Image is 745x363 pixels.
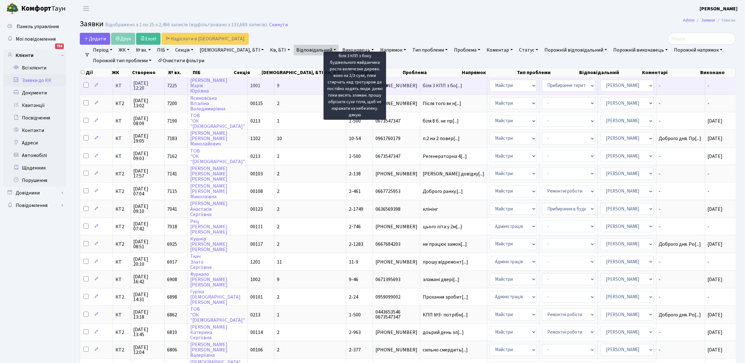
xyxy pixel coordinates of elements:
span: Панель управління [17,23,59,30]
span: 10 [277,135,282,142]
a: [PERSON_NAME] [700,5,737,13]
span: 00108 [250,188,263,195]
span: [DATE] 07:04 [133,186,162,196]
span: - [708,82,710,89]
span: 10-54 [349,135,361,142]
span: 0673547347 [375,154,417,159]
span: КТ2 [115,207,128,212]
span: 9-46 [349,276,358,283]
a: Гуріна[DEMOGRAPHIC_DATA][PERSON_NAME] [190,288,241,306]
span: 00111 [250,223,263,230]
a: Порожній тип проблеми [90,55,154,66]
span: Доброго ранку.[...] [423,188,463,195]
span: 11 [277,259,282,265]
span: 0959099002 [375,295,417,300]
a: Додати [80,33,110,45]
span: КТ2 [115,347,128,352]
span: 0213 [250,153,260,160]
span: [DATE] [708,206,723,213]
span: 1001 [250,82,260,89]
span: Регенераторна 4[...] [423,153,467,160]
a: Панель управління [3,20,66,33]
span: 7018 [167,223,177,230]
span: [DATE] 13:18 [133,310,162,320]
nav: breadcrumb [674,14,745,27]
a: Автомобілі [3,149,66,162]
span: 2 [277,206,279,213]
span: [DATE] [708,276,723,283]
a: [DEMOGRAPHIC_DATA], БТІ [197,45,266,55]
a: ЯсиновськаВіталінаВолодимирівна [190,95,225,112]
span: 0443653546 0673547347 [375,310,417,320]
th: Виконано [700,68,736,77]
span: - [659,207,702,212]
span: [PHONE_NUMBER] [375,171,417,176]
th: ПІБ [192,68,233,77]
span: [DATE] 09:03 [133,151,162,161]
th: Коментарі [642,68,700,77]
span: - [659,295,702,300]
span: 00101 [250,294,263,300]
span: [PHONE_NUMBER] [375,83,417,88]
span: [DATE] 19:05 [133,134,162,144]
span: КТ2 [115,171,128,176]
span: 9 [277,276,279,283]
span: 0673547347 [375,118,417,124]
th: Створено [131,68,168,77]
span: 2 [277,100,279,107]
span: [DATE] 07:42 [133,221,162,231]
span: 00115 [250,100,263,107]
span: Таун [21,3,66,14]
span: 2-1283 [349,241,363,248]
th: Тип проблеми [516,68,579,77]
span: 7183 [167,135,177,142]
span: 2-24 [349,294,358,300]
span: 0667684203 [375,242,417,247]
a: Секція [173,45,196,55]
span: - [708,294,710,300]
span: [DATE] [708,135,723,142]
span: доьрий день зл[...] [423,329,464,336]
a: Щоденник [3,162,66,174]
a: Коментар [484,45,515,55]
a: Всі клієнти [3,62,66,74]
a: Excel [136,33,161,45]
span: Доброго дня. Ро[...] [659,241,701,248]
a: Порожній виконавець [611,45,670,55]
span: п.2 на 2 повер[...] [423,135,460,142]
span: 0213 [250,311,260,318]
span: [DATE] [708,329,723,336]
span: 1002 [250,276,260,283]
a: ПІБ [155,45,171,55]
span: КТ [115,312,128,317]
a: Відповідальний [294,45,339,55]
span: - [659,330,702,335]
span: 6925 [167,241,177,248]
div: Відображено з 1 по 25 з 2,466 записів (відфільтровано з 133,669 записів). [105,22,268,28]
span: - [708,259,710,265]
span: [DATE] 16:42 [133,274,162,284]
a: Очистити фільтри [155,55,207,66]
span: КПП №3- потрібн[...] [423,311,468,318]
span: [DATE] 17:57 [133,169,162,179]
span: КТ2 [115,189,128,194]
span: - [708,223,710,230]
span: 6806 [167,346,177,353]
a: Клієнти [3,49,66,62]
a: ЖК [116,45,132,55]
span: Мої повідомлення [16,36,56,43]
span: прошу відремонт[...] [423,259,468,265]
li: Список [715,17,736,24]
span: цього літа у 2м[...] [423,223,462,230]
th: Дії [80,68,111,77]
a: [PERSON_NAME]АнастасіяСергіївна [190,200,227,218]
span: 2 [277,294,279,300]
span: КТ2 [115,330,128,335]
span: - [659,101,702,106]
a: Довідники [3,187,66,199]
a: Проблема [452,45,483,55]
span: - [708,170,710,177]
th: [DEMOGRAPHIC_DATA], БТІ [261,68,324,77]
span: 2-138 [349,170,361,177]
span: [DATE] 12:04 [133,345,162,355]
